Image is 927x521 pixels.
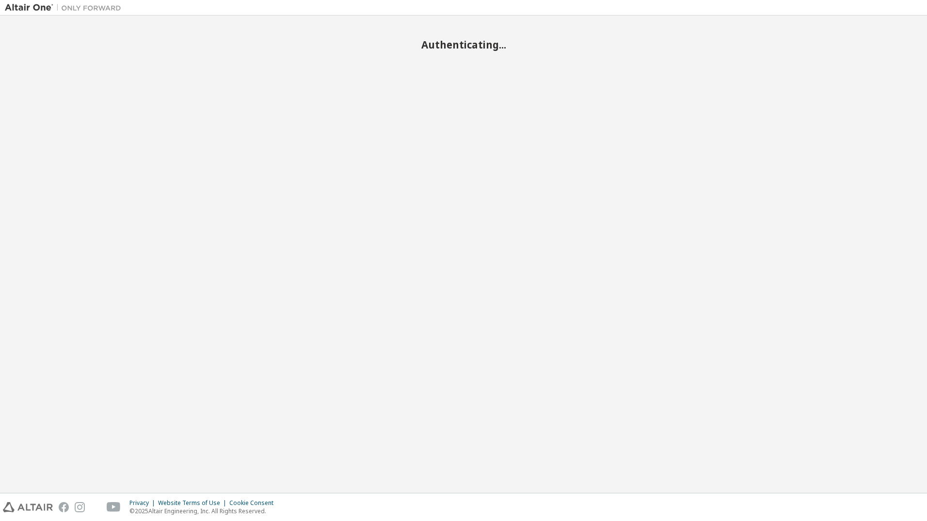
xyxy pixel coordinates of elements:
div: Privacy [129,499,158,507]
div: Website Terms of Use [158,499,229,507]
div: Cookie Consent [229,499,279,507]
img: altair_logo.svg [3,502,53,512]
h2: Authenticating... [5,38,922,51]
img: instagram.svg [75,502,85,512]
img: youtube.svg [107,502,121,512]
img: facebook.svg [59,502,69,512]
img: Altair One [5,3,126,13]
p: © 2025 Altair Engineering, Inc. All Rights Reserved. [129,507,279,515]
